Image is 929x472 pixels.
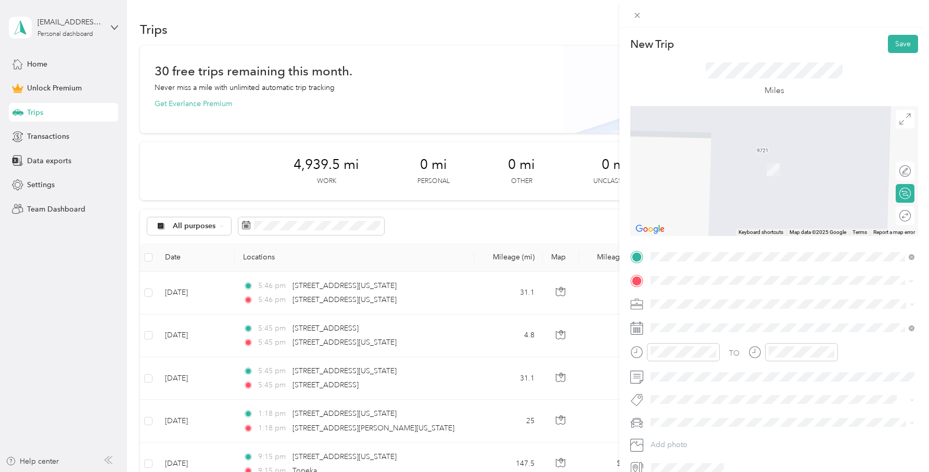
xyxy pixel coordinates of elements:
img: Google [633,222,667,236]
button: Save [888,35,918,53]
a: Open this area in Google Maps (opens a new window) [633,222,667,236]
button: Keyboard shortcuts [739,229,783,236]
p: Miles [765,84,784,97]
p: New Trip [630,37,674,51]
span: Map data ©2025 Google [790,229,846,235]
a: Report a map error [873,229,915,235]
a: Terms (opens in new tab) [852,229,867,235]
iframe: Everlance-gr Chat Button Frame [871,414,929,472]
button: Add photo [647,438,918,452]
